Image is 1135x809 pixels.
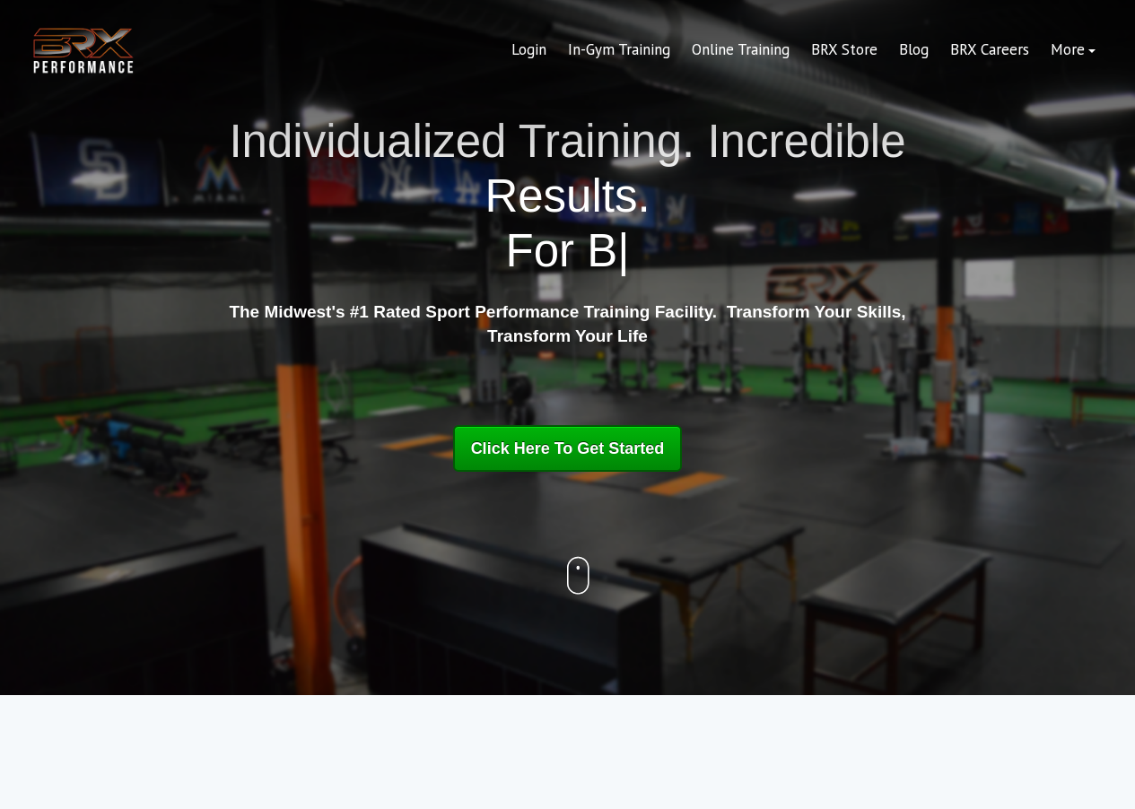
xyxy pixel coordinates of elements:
[501,29,557,72] a: Login
[800,29,888,72] a: BRX Store
[453,425,683,472] a: Click Here To Get Started
[506,225,618,276] span: For B
[471,439,665,457] span: Click Here To Get Started
[501,29,1106,72] div: Navigation Menu
[617,225,629,276] span: |
[939,29,1040,72] a: BRX Careers
[1040,29,1106,72] a: More
[229,302,905,345] strong: The Midwest's #1 Rated Sport Performance Training Facility. Transform Your Skills, Transform Your...
[557,29,681,72] a: In-Gym Training
[681,29,800,72] a: Online Training
[30,23,137,78] img: BRX Transparent Logo-2
[888,29,939,72] a: Blog
[223,114,913,279] h1: Individualized Training. Incredible Results.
